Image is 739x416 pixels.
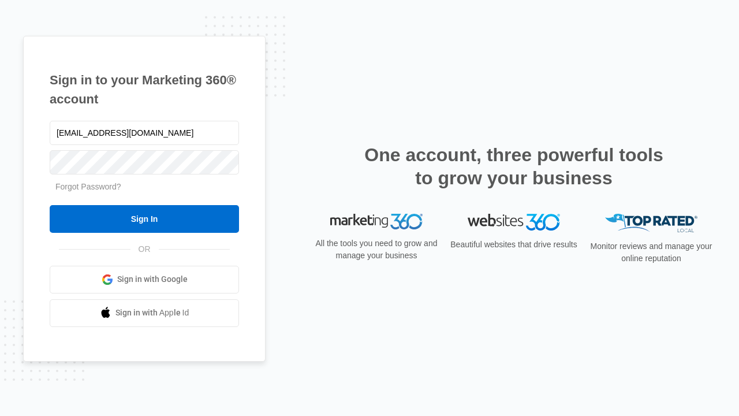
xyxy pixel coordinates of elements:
[468,214,560,231] img: Websites 360
[50,299,239,327] a: Sign in with Apple Id
[50,205,239,233] input: Sign In
[50,266,239,294] a: Sign in with Google
[130,243,159,255] span: OR
[55,182,121,191] a: Forgot Password?
[449,239,578,251] p: Beautiful websites that drive results
[312,237,441,262] p: All the tools you need to grow and manage your business
[50,70,239,109] h1: Sign in to your Marketing 360® account
[587,240,716,265] p: Monitor reviews and manage your online reputation
[605,214,697,233] img: Top Rated Local
[330,214,423,230] img: Marketing 360
[50,121,239,145] input: Email
[361,143,667,190] h2: One account, three powerful tools to grow your business
[117,273,188,285] span: Sign in with Google
[115,307,189,319] span: Sign in with Apple Id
